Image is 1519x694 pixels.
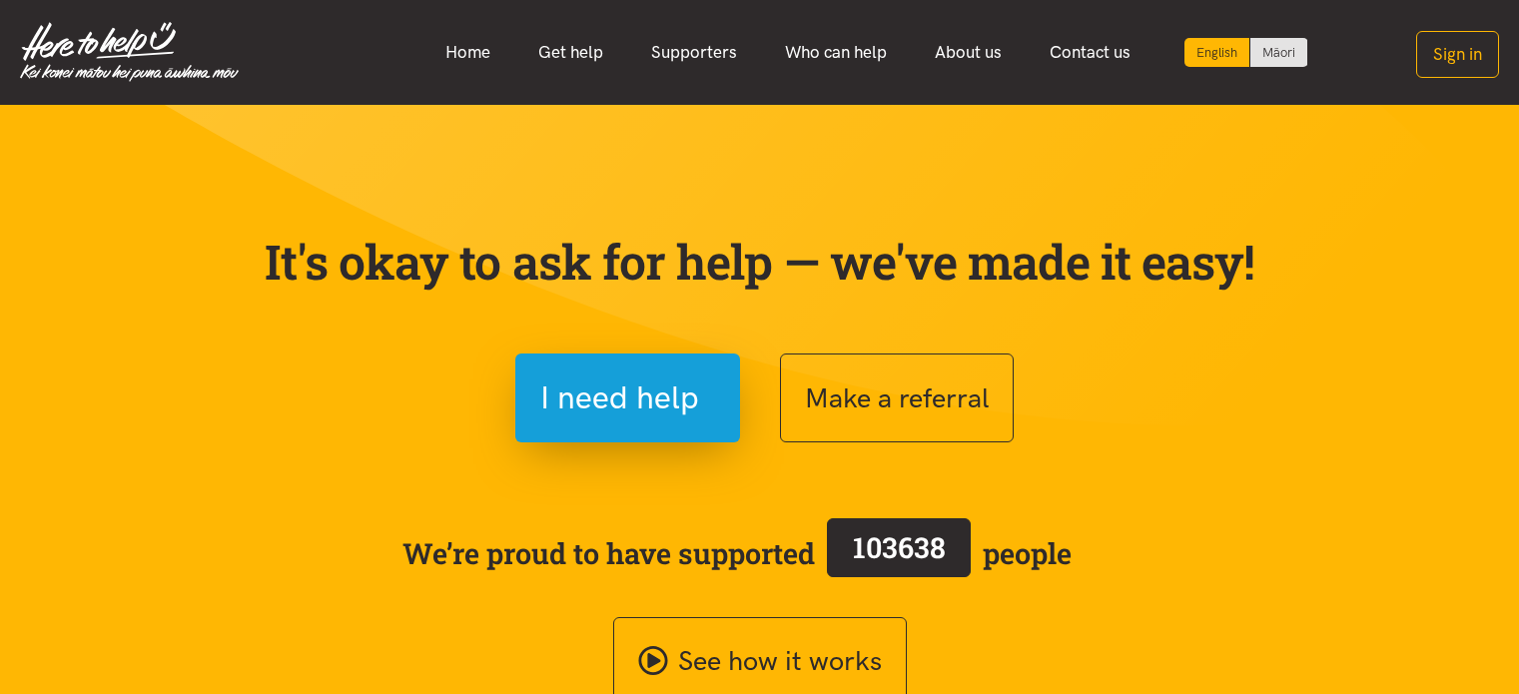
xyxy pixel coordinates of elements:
[627,31,761,74] a: Supporters
[1026,31,1154,74] a: Contact us
[514,31,627,74] a: Get help
[515,353,740,442] button: I need help
[421,31,514,74] a: Home
[402,514,1072,592] span: We’re proud to have supported people
[540,372,699,423] span: I need help
[1184,38,1308,67] div: Language toggle
[261,233,1259,291] p: It's okay to ask for help — we've made it easy!
[780,353,1014,442] button: Make a referral
[815,514,983,592] a: 103638
[1184,38,1250,67] div: Current language
[761,31,911,74] a: Who can help
[1250,38,1307,67] a: Switch to Te Reo Māori
[20,22,239,82] img: Home
[853,528,946,566] span: 103638
[1416,31,1499,78] button: Sign in
[911,31,1026,74] a: About us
